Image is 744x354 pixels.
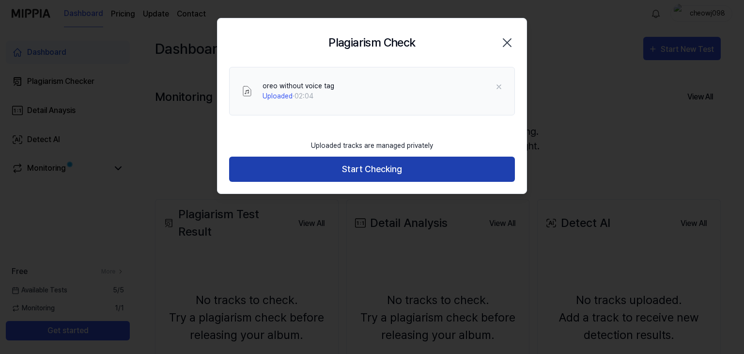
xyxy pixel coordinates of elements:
div: oreo without voice tag [263,81,334,91]
button: Start Checking [229,157,515,182]
span: Uploaded [263,92,293,100]
div: Uploaded tracks are managed privately [305,135,439,157]
div: · 02:04 [263,91,334,101]
h2: Plagiarism Check [328,34,415,51]
img: File Select [241,85,253,97]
